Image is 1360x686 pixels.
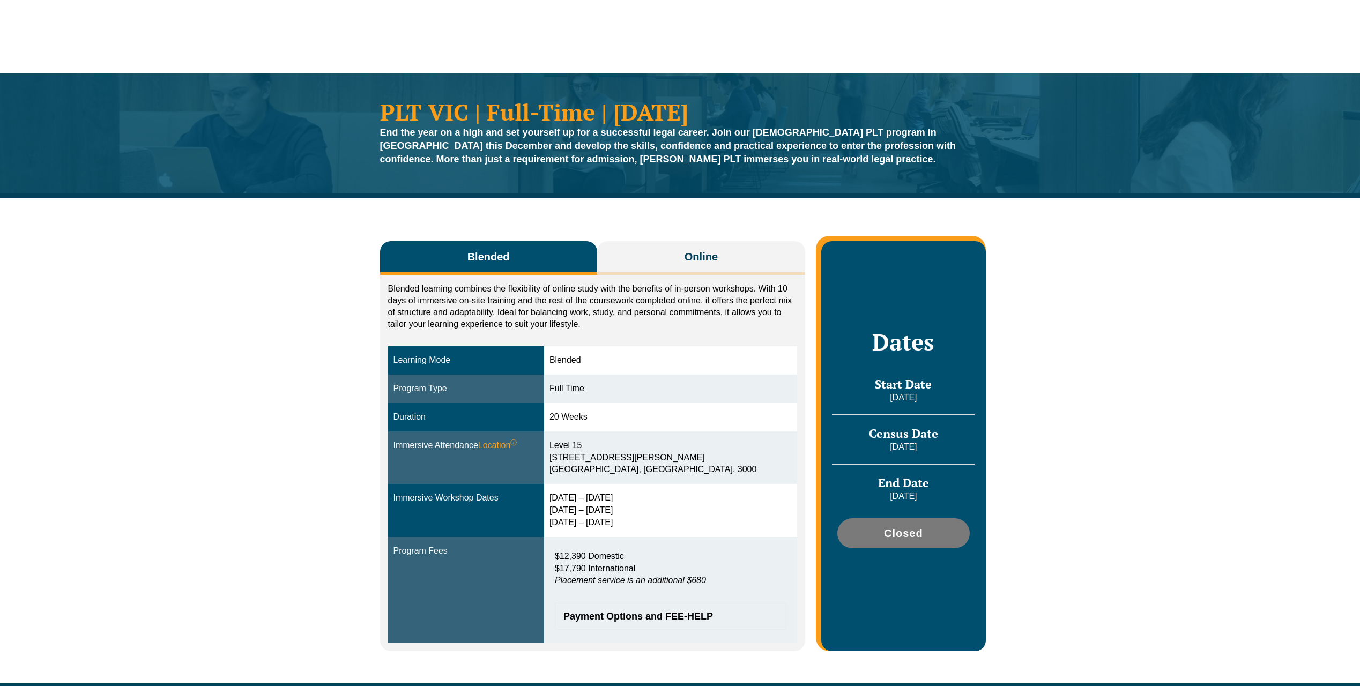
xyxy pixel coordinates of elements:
p: [DATE] [832,490,975,502]
span: End Date [878,475,929,490]
div: Level 15 [STREET_ADDRESS][PERSON_NAME] [GEOGRAPHIC_DATA], [GEOGRAPHIC_DATA], 3000 [549,439,792,476]
span: $12,390 Domestic [555,551,624,561]
a: Closed [837,518,969,548]
div: Full Time [549,383,792,395]
div: Program Type [393,383,539,395]
div: [DATE] – [DATE] [DATE] – [DATE] [DATE] – [DATE] [549,492,792,529]
div: Program Fees [393,545,539,557]
span: Payment Options and FEE-HELP [563,612,767,621]
span: Online [685,249,718,264]
span: Start Date [875,376,932,392]
p: Blended learning combines the flexibility of online study with the benefits of in-person workshop... [388,283,798,330]
span: Blended [467,249,510,264]
strong: End the year on a high and set yourself up for a successful legal career. Join our [DEMOGRAPHIC_D... [380,127,956,165]
span: $17,790 International [555,564,635,573]
div: Blended [549,354,792,367]
div: Duration [393,411,539,423]
span: Census Date [869,426,938,441]
div: Immersive Attendance [393,439,539,452]
h2: Dates [832,329,975,355]
div: Immersive Workshop Dates [393,492,539,504]
p: [DATE] [832,392,975,404]
div: Learning Mode [393,354,539,367]
sup: ⓘ [510,439,517,446]
div: 20 Weeks [549,411,792,423]
span: Location [478,439,517,452]
em: Placement service is an additional $680 [555,576,706,585]
h1: PLT VIC | Full-Time | [DATE] [380,100,980,123]
span: Closed [884,528,923,539]
p: [DATE] [832,441,975,453]
div: Tabs. Open items with Enter or Space, close with Escape and navigate using the Arrow keys. [380,241,806,651]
